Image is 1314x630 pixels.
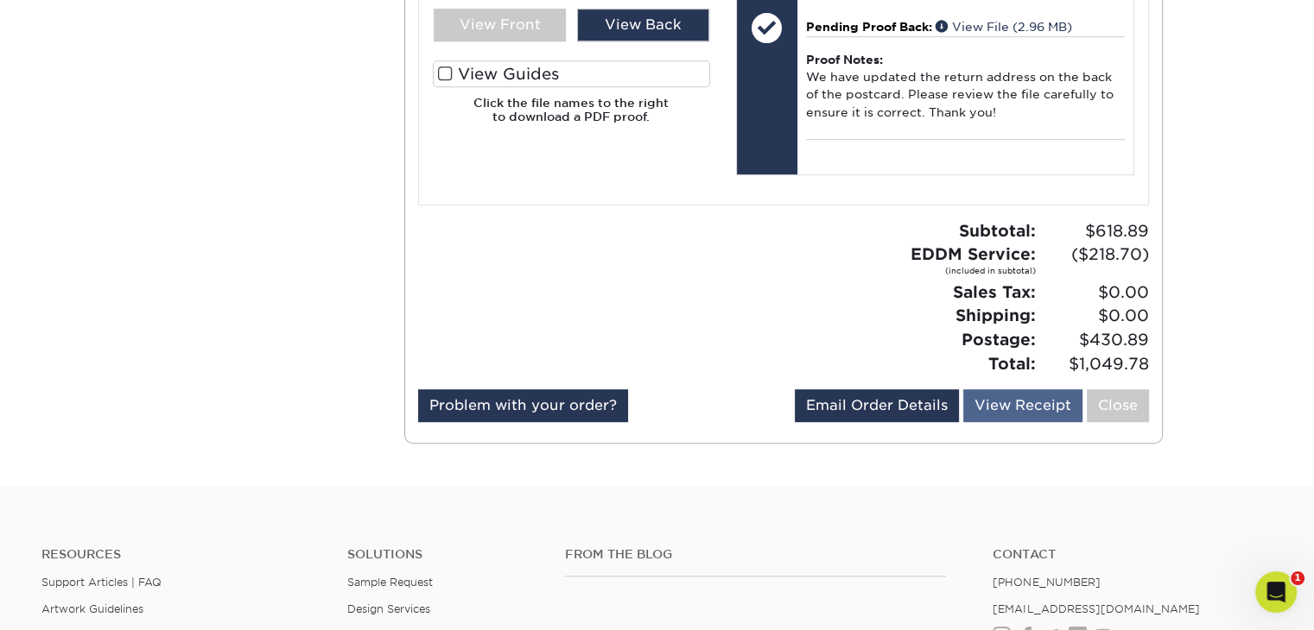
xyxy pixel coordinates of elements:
[1291,571,1304,585] span: 1
[1041,352,1149,376] span: $1,049.78
[936,20,1072,34] a: View File (2.96 MB)
[434,9,566,41] div: View Front
[959,221,1036,240] strong: Subtotal:
[1041,219,1149,243] span: $618.89
[795,389,959,422] a: Email Order Details
[955,306,1036,324] strong: Shipping:
[1041,328,1149,352] span: $430.89
[565,547,946,562] h4: From the Blog
[347,576,433,589] a: Sample Request
[988,354,1036,373] strong: Total:
[1041,280,1149,305] span: $0.00
[806,36,1125,139] div: We have updated the return address on the back of the postcard. Please review the file carefully ...
[806,53,883,66] strong: Proof Notes:
[911,244,1036,277] strong: EDDM Service:
[433,96,710,138] h6: Click the file names to the right to download a PDF proof.
[1041,304,1149,328] span: $0.00
[41,547,321,562] h4: Resources
[418,389,628,422] a: Problem with your order?
[433,60,710,87] label: View Guides
[1087,389,1149,422] a: Close
[993,576,1100,589] a: [PHONE_NUMBER]
[347,602,430,615] a: Design Services
[953,282,1036,301] strong: Sales Tax:
[993,602,1199,615] a: [EMAIL_ADDRESS][DOMAIN_NAME]
[577,9,709,41] div: View Back
[963,389,1082,422] a: View Receipt
[911,265,1036,277] small: (included in subtotal)
[347,547,540,562] h4: Solutions
[993,547,1273,562] a: Contact
[1255,571,1297,613] iframe: Intercom live chat
[1041,243,1149,267] span: ($218.70)
[962,330,1036,349] strong: Postage:
[806,20,932,34] span: Pending Proof Back:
